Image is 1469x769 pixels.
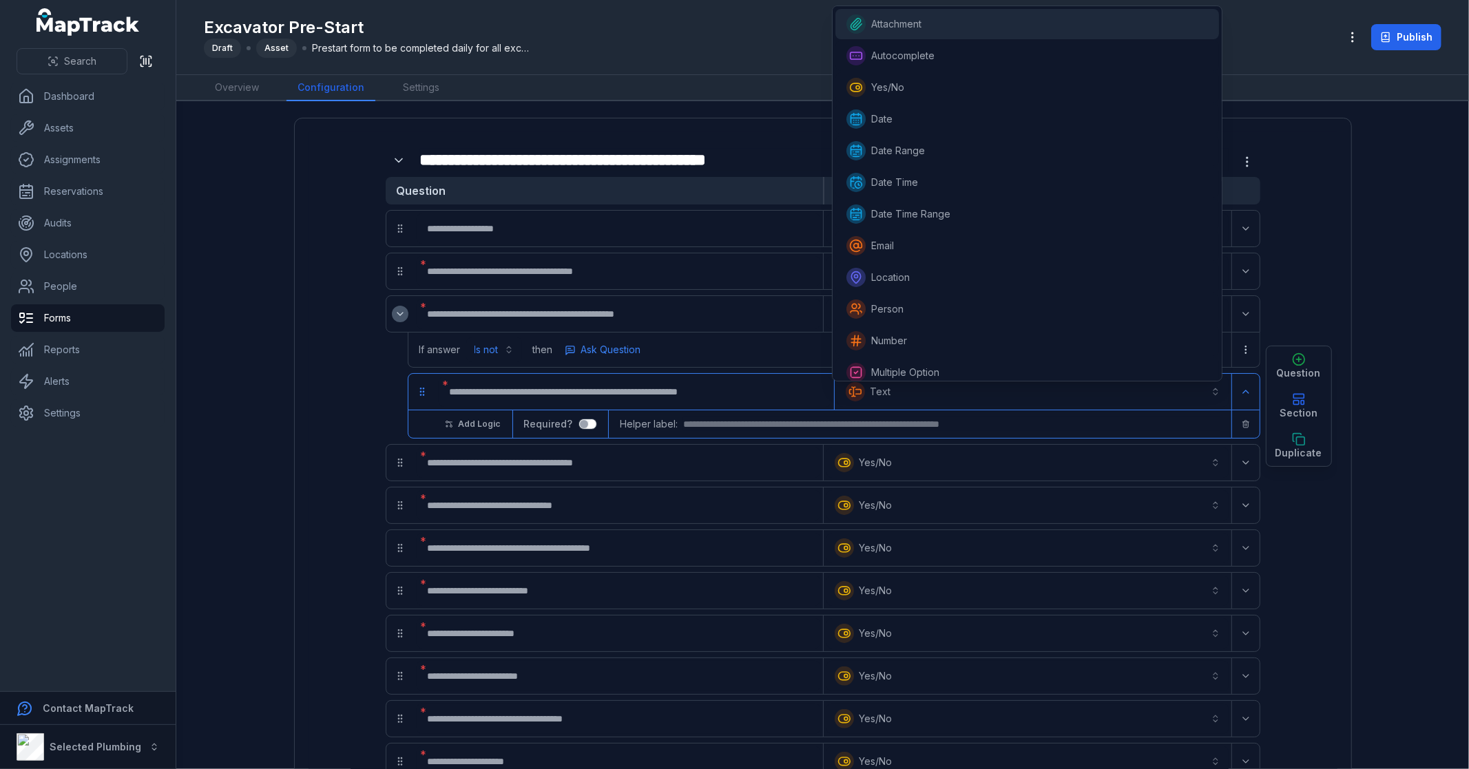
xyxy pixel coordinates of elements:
span: Multiple Option [871,366,939,379]
div: Text [832,6,1223,381]
span: Location [871,271,910,284]
span: Date [871,112,893,126]
span: Attachment [871,17,921,31]
span: Number [871,334,907,348]
span: Date Range [871,144,925,158]
span: Date Time Range [871,207,950,221]
span: Email [871,239,894,253]
span: Date Time [871,176,918,189]
span: Person [871,302,904,316]
span: Autocomplete [871,49,935,63]
button: Text [837,377,1229,407]
span: Yes/No [871,81,904,94]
